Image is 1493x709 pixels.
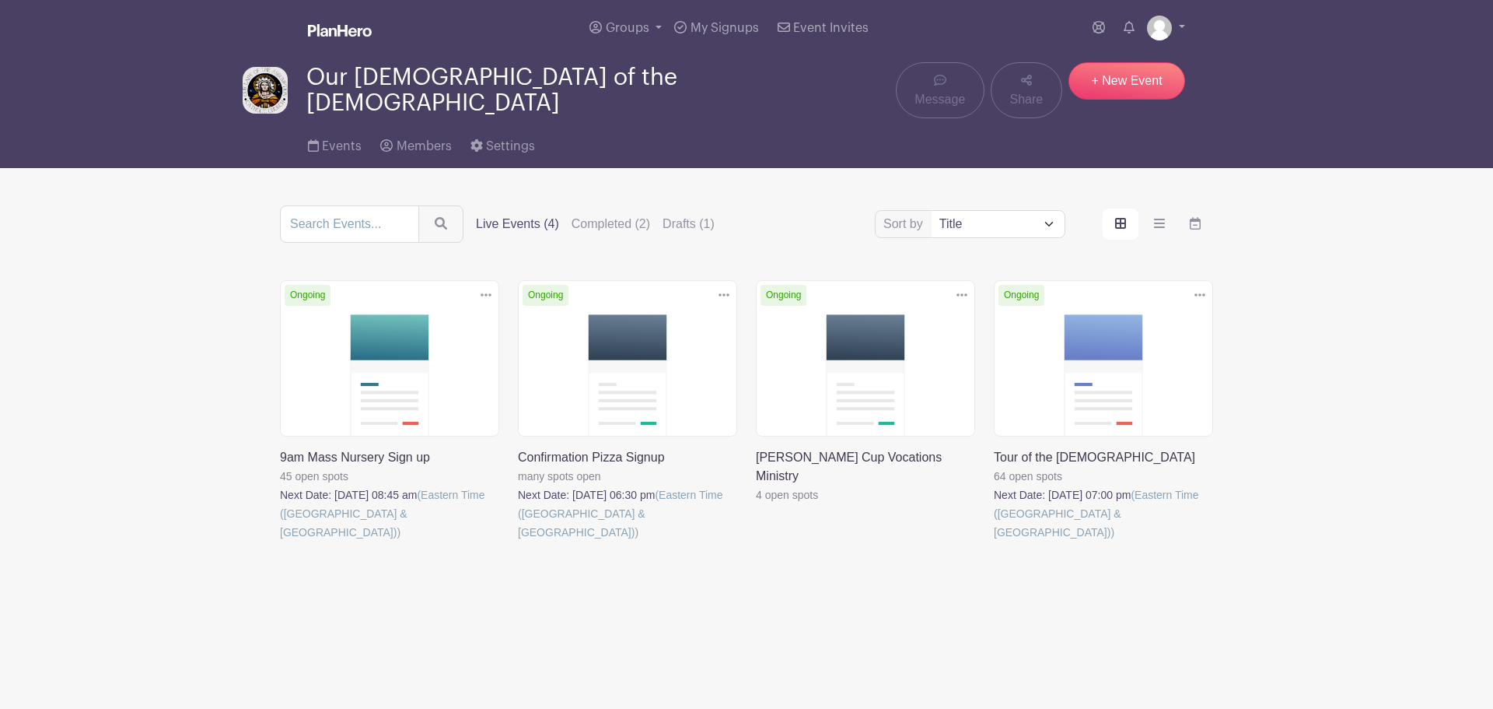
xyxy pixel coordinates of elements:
input: Search Events... [280,205,419,243]
label: Drafts (1) [663,215,715,233]
span: My Signups [691,22,759,34]
img: default-ce2991bfa6775e67f084385cd625a349d9dcbb7a52a09fb2fda1e96e2d18dcdb.png [1147,16,1172,40]
a: Settings [470,118,535,168]
img: logo_white-6c42ec7e38ccf1d336a20a19083b03d10ae64f83f12c07503d8b9e83406b4c7d.svg [308,24,372,37]
div: filters [476,215,727,233]
a: Share [991,62,1062,118]
span: Event Invites [793,22,869,34]
span: Settings [486,140,535,153]
a: Message [896,62,984,118]
a: Events [308,118,362,168]
a: + New Event [1068,62,1185,100]
label: Completed (2) [572,215,650,233]
span: Members [397,140,452,153]
a: Members [380,118,451,168]
span: Groups [606,22,649,34]
span: Events [322,140,362,153]
span: Our [DEMOGRAPHIC_DATA] of the [DEMOGRAPHIC_DATA] [306,65,896,116]
div: order and view [1103,209,1213,240]
span: Message [914,90,965,109]
label: Live Events (4) [476,215,559,233]
label: Sort by [883,215,928,233]
img: Screenshot%202025-06-02%20at%203.23.19%E2%80%AFPM.png [243,67,288,114]
span: Share [1010,90,1044,109]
